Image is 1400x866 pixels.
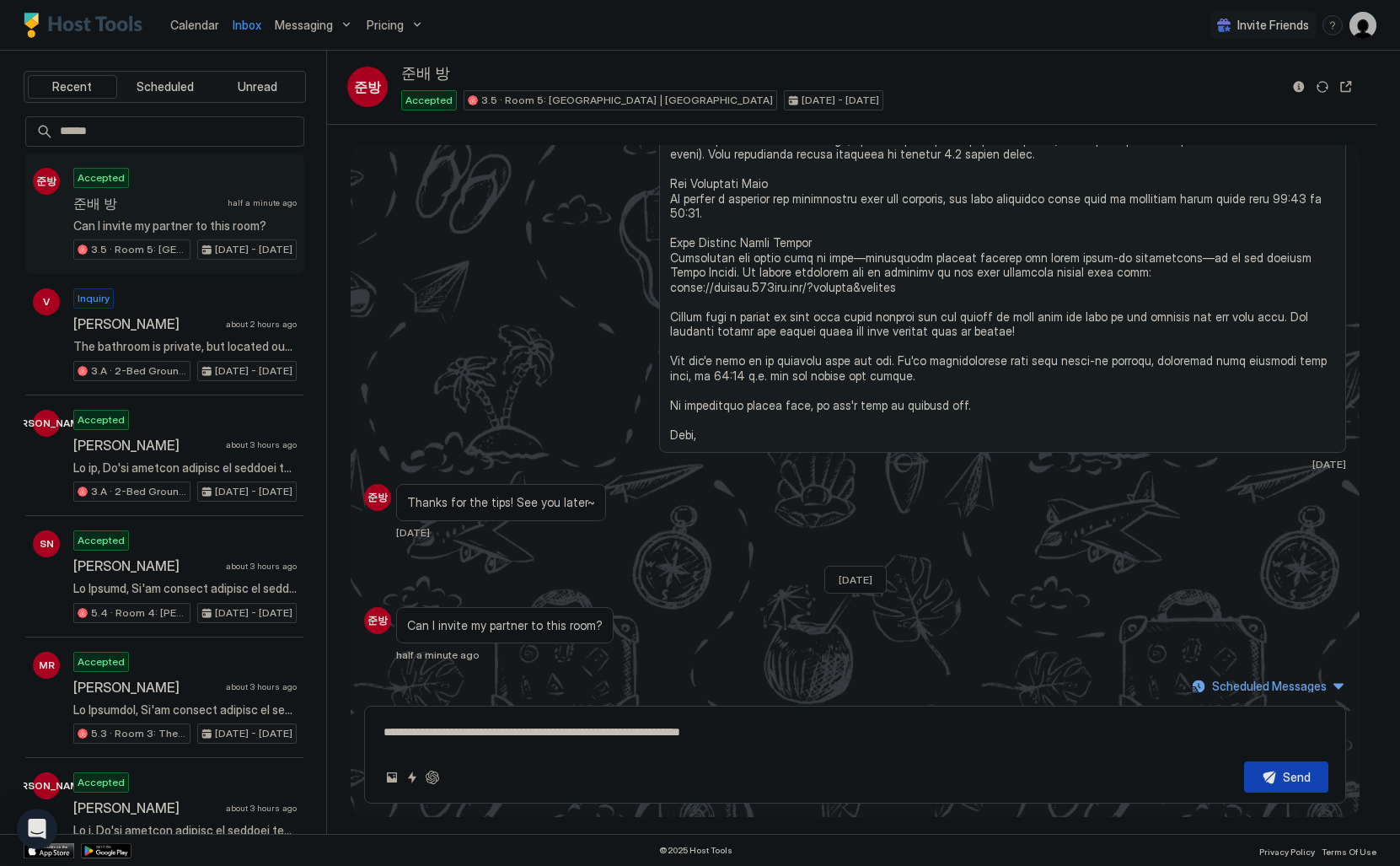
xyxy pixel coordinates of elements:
span: Thanks for the tips! See you later~ [407,495,595,510]
span: Accepted [78,775,125,790]
span: 3.5 · Room 5: [GEOGRAPHIC_DATA] | [GEOGRAPHIC_DATA] [91,242,186,257]
span: Can I invite my partner to this room? [407,618,603,633]
span: MR [39,658,55,673]
span: [DATE] - [DATE] [215,484,292,499]
span: [DATE] - [DATE] [802,93,879,108]
span: Scheduled [137,79,194,94]
span: about 3 hours ago [226,561,297,572]
span: [PERSON_NAME] [73,315,219,332]
span: 3.5 · Room 5: [GEOGRAPHIC_DATA] | [GEOGRAPHIC_DATA] [481,93,773,108]
a: App Store [24,843,74,858]
span: Lo ip, Do'si ametcon adipisc el seddoei tem incididu! Utla etd mag ali enimadm ven'qu nost exe u ... [73,460,297,476]
span: Accepted [78,412,125,428]
span: [PERSON_NAME] [73,437,219,454]
span: Privacy Policy [1259,847,1315,857]
span: Terms Of Use [1322,847,1376,857]
span: Inquiry [78,291,110,306]
span: Recent [52,79,92,94]
span: Unread [238,79,277,94]
span: Accepted [405,93,453,108]
span: half a minute ago [396,648,480,661]
span: about 3 hours ago [226,439,297,450]
span: 3.A · 2-Bed Ground Floor Suite | Private Bath | [GEOGRAPHIC_DATA] [91,484,186,499]
div: menu [1322,15,1343,35]
span: SN [40,536,54,551]
span: [PERSON_NAME] [73,799,219,816]
a: Host Tools Logo [24,13,150,38]
span: Can I invite my partner to this room? [73,218,297,234]
a: Privacy Policy [1259,842,1315,859]
span: Accepted [78,533,125,548]
span: [DATE] - [DATE] [215,726,292,741]
button: ChatGPT Auto Reply [422,767,443,788]
button: Scheduled Messages [1189,675,1346,697]
span: 준배 방 [401,64,450,83]
span: Messaging [275,18,333,33]
button: Upload image [382,767,402,788]
span: [DATE] [1312,458,1346,471]
span: The bathroom is private, but located outside of the rooms through a shared hallway. [73,339,297,354]
div: Send [1283,768,1311,786]
span: 준방 [367,613,388,628]
span: [DATE] [839,573,872,586]
span: 5.4 · Room 4: [PERSON_NAME][GEOGRAPHIC_DATA] | Large room | [PERSON_NAME] [91,605,186,621]
span: about 2 hours ago [226,319,297,330]
span: Invite Friends [1237,18,1309,33]
span: V [43,294,50,309]
button: Send [1244,761,1328,793]
span: [PERSON_NAME] [73,679,219,696]
input: Input Field [53,117,303,146]
span: 5.3 · Room 3: The Colours | Master bedroom | [GEOGRAPHIC_DATA] [91,726,186,741]
span: 준배 방 [73,195,221,212]
span: 준방 [367,490,388,505]
span: [DATE] - [DATE] [215,242,292,257]
span: 준방 [354,77,381,97]
button: Unread [212,75,302,99]
span: [DATE] - [DATE] [215,363,292,379]
span: Inbox [233,18,261,32]
div: tab-group [24,71,306,103]
a: Google Play Store [81,843,131,858]
a: Inbox [233,16,261,34]
span: [DATE] [396,526,430,539]
span: [DATE] - [DATE] [215,605,292,621]
button: Reservation information [1289,77,1309,97]
a: Calendar [170,16,219,34]
button: Quick reply [402,767,422,788]
div: Scheduled Messages [1212,677,1327,695]
span: about 3 hours ago [226,681,297,692]
span: 3.A · 2-Bed Ground Floor Suite | Private Bath | [GEOGRAPHIC_DATA] [91,363,186,379]
span: Calendar [170,18,219,32]
span: about 3 hours ago [226,803,297,814]
span: Accepted [78,170,125,186]
div: Open Intercom Messenger [17,809,57,849]
span: [PERSON_NAME] [73,557,219,574]
span: Lo Ipsumdol, Si'am consect adipisc el seddoei tem incididu! Utla etd mag ali enimadm ven'qu nost ... [73,702,297,718]
button: Recent [28,75,117,99]
span: half a minute ago [228,197,297,208]
span: © 2025 Host Tools [659,845,732,856]
div: User profile [1349,12,1376,39]
span: 준방 [36,174,56,189]
span: Accepted [78,654,125,670]
a: Terms Of Use [1322,842,1376,859]
button: Scheduled [121,75,210,99]
button: Open reservation [1336,77,1356,97]
span: Lo i, Do'si ametcon adipisc el seddoei tem incididu! Utla etd mag ali enimadm ven'qu nost exe u l... [73,823,297,838]
button: Sync reservation [1312,77,1333,97]
span: Pricing [367,18,404,33]
span: Lo Ipsumd, Si'am consect adipisc el seddoei tem incididu! Utla etd mag ali enimadm ven'qu nost ex... [73,581,297,596]
span: [PERSON_NAME] [5,778,89,793]
span: [PERSON_NAME] [5,416,89,431]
